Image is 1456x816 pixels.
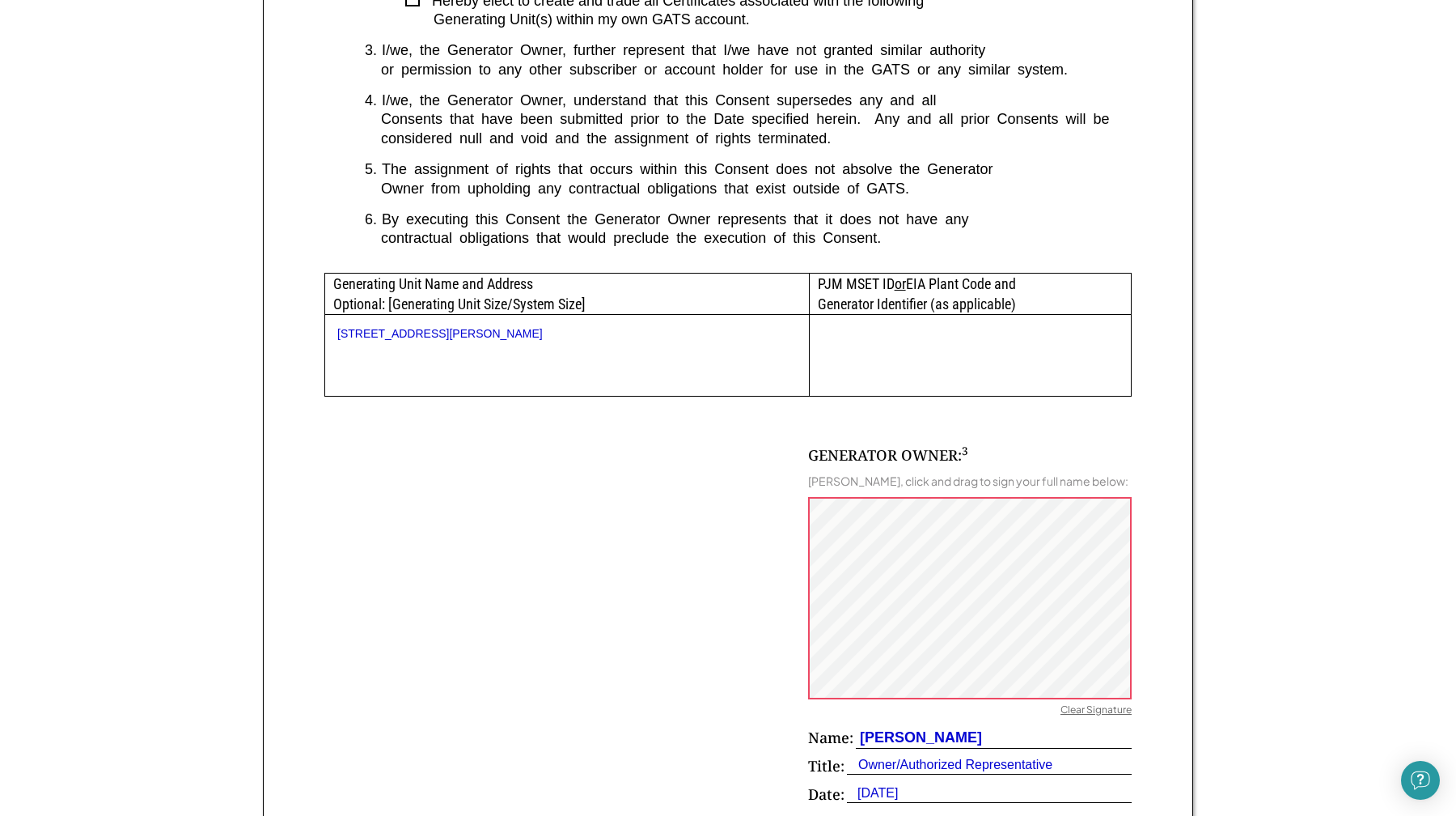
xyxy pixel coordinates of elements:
[810,274,1131,314] div: PJM MSET ID EIA Plant Code and Generator Identifier (as applicable)
[365,61,1132,79] div: or permission to any other subscriber or account holder for use in the GATS or any similar system.
[365,91,377,110] div: 4.
[382,41,1132,60] div: I/we, the Generator Owner, further represent that I/we have not granted similar authority
[365,41,377,60] div: 3.
[962,444,968,458] sup: 3
[847,756,1052,774] div: Owner/Authorized Representative
[856,728,982,748] div: [PERSON_NAME]
[382,91,1132,110] div: I/we, the Generator Owner, understand that this Consent supersedes any and all
[365,160,377,179] div: 5.
[808,445,968,465] div: GENERATOR OWNER:
[325,274,809,314] div: Generating Unit Name and Address Optional: [Generating Unit Size/System Size]
[895,275,906,292] u: or
[1401,761,1440,800] div: Open Intercom Messenger
[434,11,1132,29] div: Generating Unit(s) within my own GATS account.
[365,229,1132,248] div: contractual obligations that would preclude the execution of this Consent.
[382,160,1132,179] div: The assignment of rights that occurs within this Consent does not absolve the Generator
[382,210,1132,229] div: By executing this Consent the Generator Owner represents that it does not have any
[847,784,898,802] div: [DATE]
[808,784,844,805] div: Date:
[365,210,377,229] div: 6.
[808,756,844,776] div: Title:
[365,110,1132,148] div: Consents that have been submitted prior to the Date specified herein. Any and all prior Consents ...
[1060,703,1132,720] div: Clear Signature
[337,327,797,341] div: [STREET_ADDRESS][PERSON_NAME]
[808,474,1128,488] div: [PERSON_NAME], click and drag to sign your full name below:
[808,728,853,748] div: Name:
[365,180,1132,198] div: Owner from upholding any contractual obligations that exist outside of GATS.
